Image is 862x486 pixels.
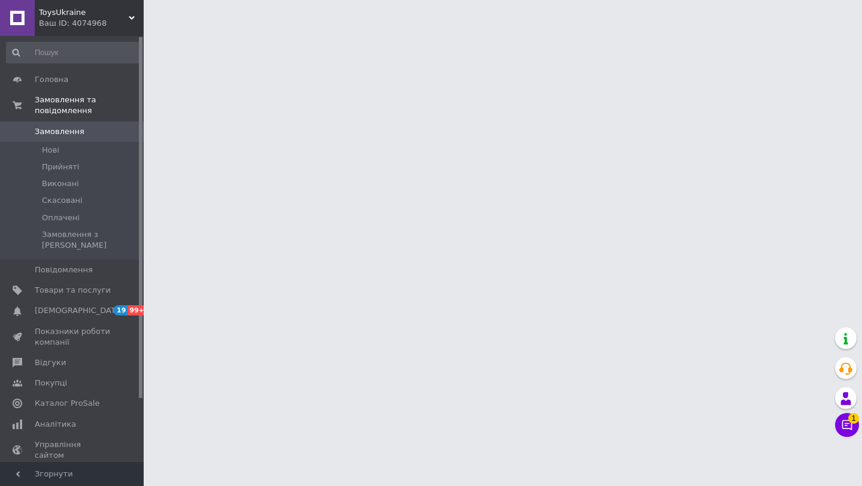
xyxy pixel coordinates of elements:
[42,178,79,189] span: Виконані
[35,285,111,296] span: Товари та послуги
[42,229,140,251] span: Замовлення з [PERSON_NAME]
[35,95,144,116] span: Замовлення та повідомлення
[114,305,128,315] span: 19
[35,265,93,275] span: Повідомлення
[35,126,84,137] span: Замовлення
[128,305,147,315] span: 99+
[35,305,123,316] span: [DEMOGRAPHIC_DATA]
[848,413,859,424] span: 1
[35,326,111,348] span: Показники роботи компанії
[835,413,859,437] button: Чат з покупцем1
[39,18,144,29] div: Ваш ID: 4074968
[42,195,83,206] span: Скасовані
[35,419,76,430] span: Аналітика
[39,7,129,18] span: ToysUkraine
[42,162,79,172] span: Прийняті
[35,398,99,409] span: Каталог ProSale
[35,74,68,85] span: Головна
[35,439,111,461] span: Управління сайтом
[35,357,66,368] span: Відгуки
[35,378,67,388] span: Покупці
[42,212,80,223] span: Оплачені
[6,42,141,63] input: Пошук
[42,145,59,156] span: Нові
